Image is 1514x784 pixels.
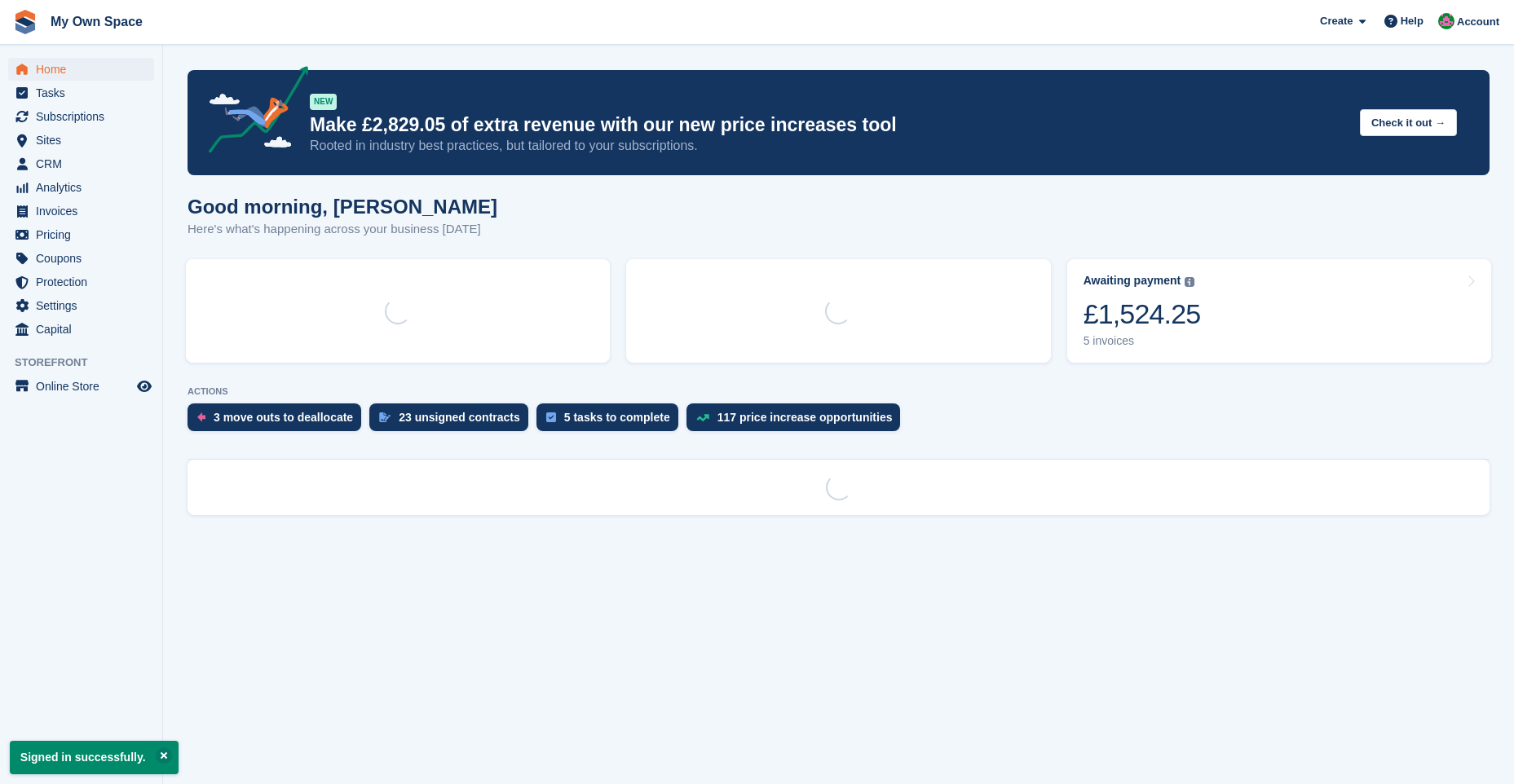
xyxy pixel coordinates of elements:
p: Signed in successfully. [10,741,179,774]
p: Make £2,829.05 of extra revenue with our new price increases tool [310,113,1347,137]
img: move_outs_to_deallocate_icon-f764333ba52eb49d3ac5e1228854f67142a1ed5810a6f6cc68b1a99e826820c5.svg [197,412,205,422]
a: 3 move outs to deallocate [188,403,369,439]
img: price-adjustments-announcement-icon-8257ccfd72463d97f412b2fc003d46551f7dbcb40ab6d574587a9cd5c0d94... [195,66,309,159]
a: 23 unsigned contracts [369,403,536,439]
h1: Good morning, [PERSON_NAME] [188,196,497,218]
span: Sites [36,129,134,152]
a: Preview store [135,377,154,396]
img: contract_signature_icon-13c848040528278c33f63329250d36e43548de30e8caae1d1a13099fd9432cc5.svg [379,412,391,422]
a: menu [8,152,154,175]
a: 5 tasks to complete [536,403,686,439]
img: task-75834270c22a3079a89374b754ae025e5fb1db73e45f91037f5363f120a921f8.svg [546,412,556,422]
a: menu [8,318,154,341]
span: Storefront [15,355,162,371]
div: Awaiting payment [1084,274,1181,288]
a: menu [8,294,154,317]
a: menu [8,200,154,222]
span: Protection [36,271,134,293]
div: 3 move outs to deallocate [214,411,353,424]
span: Online Store [36,375,134,398]
p: ACTIONS [188,386,1490,397]
span: Coupons [36,247,134,270]
a: menu [8,247,154,270]
a: My Own Space [44,8,149,35]
a: Awaiting payment £1,524.25 5 invoices [1067,259,1491,363]
div: 23 unsigned contracts [399,411,520,424]
img: stora-icon-8386f47178a22dfd0bd8f6a31ec36ba5ce8667c1dd55bd0f319d3a0aa187defe.svg [13,10,38,34]
a: menu [8,271,154,293]
span: Tasks [36,81,134,104]
a: 117 price increase opportunities [686,403,909,439]
span: Capital [36,318,134,341]
img: Lucy Parry [1438,13,1454,29]
div: NEW [310,94,337,110]
span: Analytics [36,176,134,199]
a: menu [8,223,154,246]
span: Invoices [36,200,134,222]
span: CRM [36,152,134,175]
div: 5 invoices [1084,334,1201,348]
a: menu [8,81,154,104]
span: Help [1401,13,1424,29]
button: Check it out → [1360,109,1457,136]
span: Subscriptions [36,105,134,128]
a: menu [8,129,154,152]
div: 5 tasks to complete [564,411,670,424]
span: Settings [36,294,134,317]
img: icon-info-grey-7440780725fd019a000dd9b08b2336e03edf1995a4989e88bcd33f0948082b44.svg [1185,277,1194,287]
a: menu [8,176,154,199]
span: Home [36,58,134,81]
span: Pricing [36,223,134,246]
p: Rooted in industry best practices, but tailored to your subscriptions. [310,137,1347,155]
a: menu [8,375,154,398]
a: menu [8,58,154,81]
img: price_increase_opportunities-93ffe204e8149a01c8c9dc8f82e8f89637d9d84a8eef4429ea346261dce0b2c0.svg [696,414,709,421]
p: Here's what's happening across your business [DATE] [188,220,497,239]
div: 117 price increase opportunities [717,411,893,424]
a: menu [8,105,154,128]
div: £1,524.25 [1084,297,1201,331]
span: Create [1320,13,1353,29]
span: Account [1457,14,1499,30]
